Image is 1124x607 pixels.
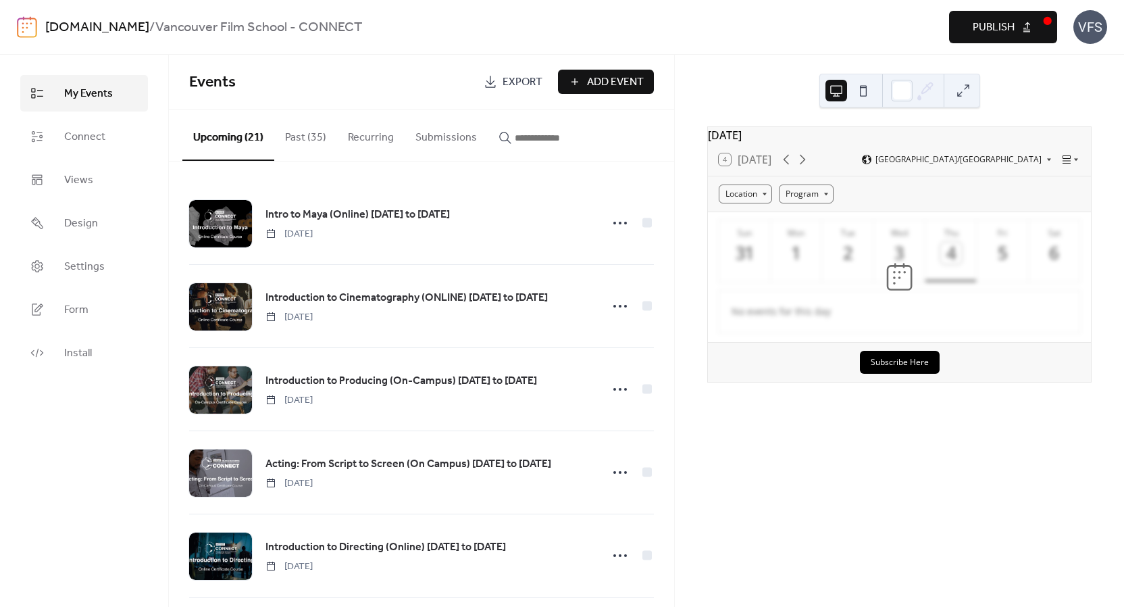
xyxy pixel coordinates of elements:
[929,227,973,239] div: Thu
[981,227,1024,239] div: Fri
[155,15,362,41] b: Vancouver Film School - CONNECT
[265,539,506,556] a: Introduction to Directing (Online) [DATE] to [DATE]
[888,242,911,264] div: 3
[826,227,869,239] div: Tue
[860,351,940,374] button: Subscribe Here
[977,220,1028,282] button: Fri5
[1073,10,1107,44] div: VFS
[265,207,450,223] span: Intro to Maya (Online) [DATE] to [DATE]
[265,227,313,241] span: [DATE]
[182,110,274,161] button: Upcoming (21)
[265,539,506,556] span: Introduction to Directing (Online) [DATE] to [DATE]
[719,220,770,282] button: Sun31
[265,289,548,307] a: Introduction to Cinematography (ONLINE) [DATE] to [DATE]
[17,16,37,38] img: logo
[822,220,873,282] button: Tue2
[265,456,551,473] a: Acting: From Script to Screen (On Campus) [DATE] to [DATE]
[265,372,537,390] a: Introduction to Producing (On-Campus) [DATE] to [DATE]
[265,290,548,306] span: Introduction to Cinematography (ONLINE) [DATE] to [DATE]
[837,242,859,264] div: 2
[503,74,542,91] span: Export
[274,110,337,160] button: Past (35)
[786,242,808,264] div: 1
[265,560,313,574] span: [DATE]
[20,75,148,112] a: My Events
[587,74,644,91] span: Add Event
[925,220,977,282] button: Thu4
[474,70,553,94] a: Export
[973,20,1015,36] span: Publish
[1033,227,1076,239] div: Sat
[149,15,155,41] b: /
[64,345,92,362] span: Install
[265,373,537,389] span: Introduction to Producing (On-Campus) [DATE] to [DATE]
[875,155,1042,164] span: [GEOGRAPHIC_DATA]/[GEOGRAPHIC_DATA]
[265,310,313,324] span: [DATE]
[20,162,148,198] a: Views
[64,129,105,145] span: Connect
[64,259,105,275] span: Settings
[708,127,1091,143] div: [DATE]
[64,172,93,189] span: Views
[265,393,313,408] span: [DATE]
[265,477,313,491] span: [DATE]
[337,110,405,160] button: Recurring
[405,110,488,160] button: Submissions
[265,206,450,224] a: Intro to Maya (Online) [DATE] to [DATE]
[558,70,654,94] button: Add Event
[949,11,1057,43] button: Publish
[874,220,925,282] button: Wed3
[20,248,148,285] a: Settings
[775,227,818,239] div: Mon
[721,295,1079,327] div: No events for this day
[20,205,148,241] a: Design
[940,242,963,264] div: 4
[878,227,921,239] div: Wed
[723,227,766,239] div: Sun
[20,118,148,155] a: Connect
[45,15,149,41] a: [DOMAIN_NAME]
[771,220,822,282] button: Mon1
[734,242,756,264] div: 31
[265,456,551,472] span: Acting: From Script to Screen (On Campus) [DATE] to [DATE]
[64,86,113,102] span: My Events
[189,68,236,97] span: Events
[992,242,1014,264] div: 5
[64,216,98,232] span: Design
[1029,220,1080,282] button: Sat6
[1044,242,1066,264] div: 6
[20,291,148,328] a: Form
[20,335,148,371] a: Install
[64,302,88,318] span: Form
